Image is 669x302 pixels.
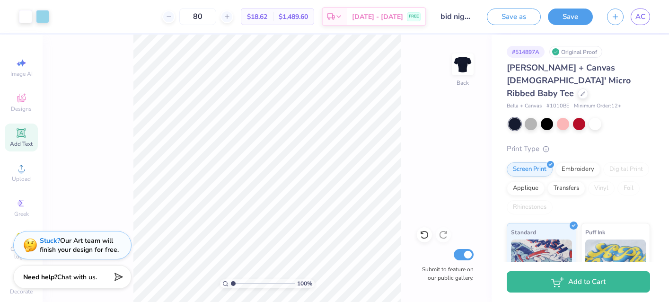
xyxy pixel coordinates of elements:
div: Applique [507,181,545,195]
span: Minimum Order: 12 + [574,102,621,110]
strong: Need help? [23,273,57,282]
span: [PERSON_NAME] + Canvas [DEMOGRAPHIC_DATA]' Micro Ribbed Baby Tee [507,62,631,99]
label: Submit to feature on our public gallery. [417,265,474,282]
span: Clipart & logos [5,245,38,260]
div: Screen Print [507,162,553,177]
span: [DATE] - [DATE] [352,12,403,22]
span: # 1010BE [546,102,569,110]
img: Puff Ink [585,240,646,287]
span: Chat with us. [57,273,97,282]
input: Untitled Design [433,7,480,26]
div: Transfers [547,181,585,195]
span: Standard [511,227,536,237]
span: Designs [11,105,32,113]
div: Original Proof [549,46,602,58]
a: AC [631,9,650,25]
img: Back [453,55,472,74]
span: Greek [14,210,29,218]
span: Image AI [10,70,33,78]
div: Digital Print [603,162,649,177]
button: Add to Cart [507,271,650,293]
strong: Stuck? [40,236,60,245]
span: AC [635,11,645,22]
div: Rhinestones [507,200,553,214]
span: Bella + Canvas [507,102,542,110]
span: Add Text [10,140,33,148]
span: 100 % [297,279,312,288]
div: Vinyl [588,181,615,195]
div: Our Art team will finish your design for free. [40,236,119,254]
div: Back [457,79,469,87]
span: $1,489.60 [279,12,308,22]
div: Embroidery [555,162,600,177]
input: – – [179,8,216,25]
span: Decorate [10,288,33,295]
button: Save [548,9,593,25]
span: $18.62 [247,12,267,22]
img: Standard [511,240,572,287]
span: FREE [409,13,419,20]
div: Foil [617,181,640,195]
span: Upload [12,175,31,183]
button: Save as [487,9,541,25]
div: Print Type [507,143,650,154]
span: Puff Ink [585,227,605,237]
div: # 514897A [507,46,545,58]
